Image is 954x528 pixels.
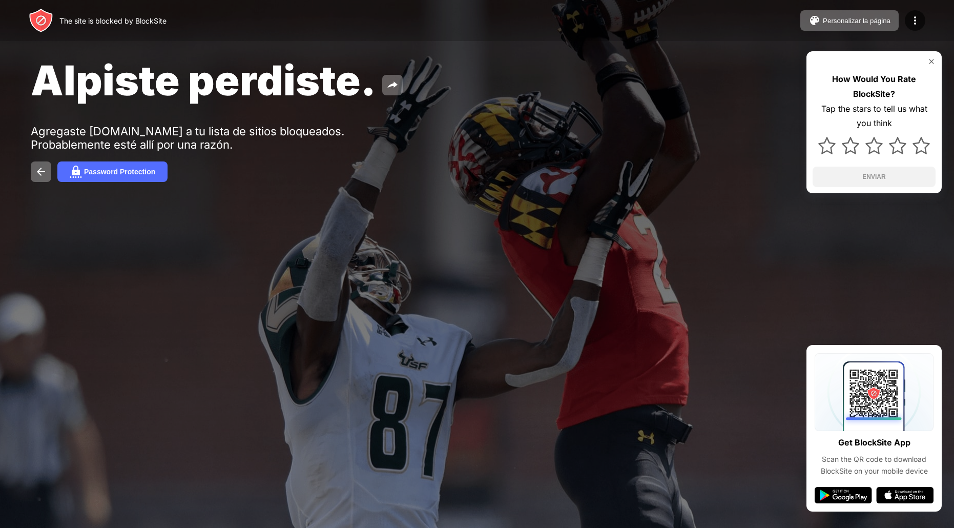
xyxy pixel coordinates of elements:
[808,14,821,27] img: pallet.svg
[927,57,936,66] img: rate-us-close.svg
[912,137,930,154] img: star.svg
[59,16,167,25] div: The site is blocked by BlockSite
[823,17,890,25] div: Personalizar la página
[70,166,82,178] img: password.svg
[889,137,906,154] img: star.svg
[31,55,376,105] span: Alpiste perdiste.
[35,166,47,178] img: back.svg
[815,353,934,431] img: qrcode.svg
[818,137,836,154] img: star.svg
[813,101,936,131] div: Tap the stars to tell us what you think
[386,79,399,91] img: share.svg
[909,14,921,27] img: menu-icon.svg
[29,8,53,33] img: header-logo.svg
[815,454,934,477] div: Scan the QR code to download BlockSite on your mobile device
[57,161,168,182] button: Password Protection
[842,137,859,154] img: star.svg
[84,168,155,176] div: Password Protection
[838,435,910,450] div: Get BlockSite App
[800,10,899,31] button: Personalizar la página
[813,72,936,101] div: How Would You Rate BlockSite?
[865,137,883,154] img: star.svg
[815,487,872,503] img: google-play.svg
[31,125,347,151] div: Agregaste [DOMAIN_NAME] a tu lista de sitios bloqueados. Probablemente esté allí por una razón.
[813,167,936,187] button: ENVIAR
[876,487,934,503] img: app-store.svg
